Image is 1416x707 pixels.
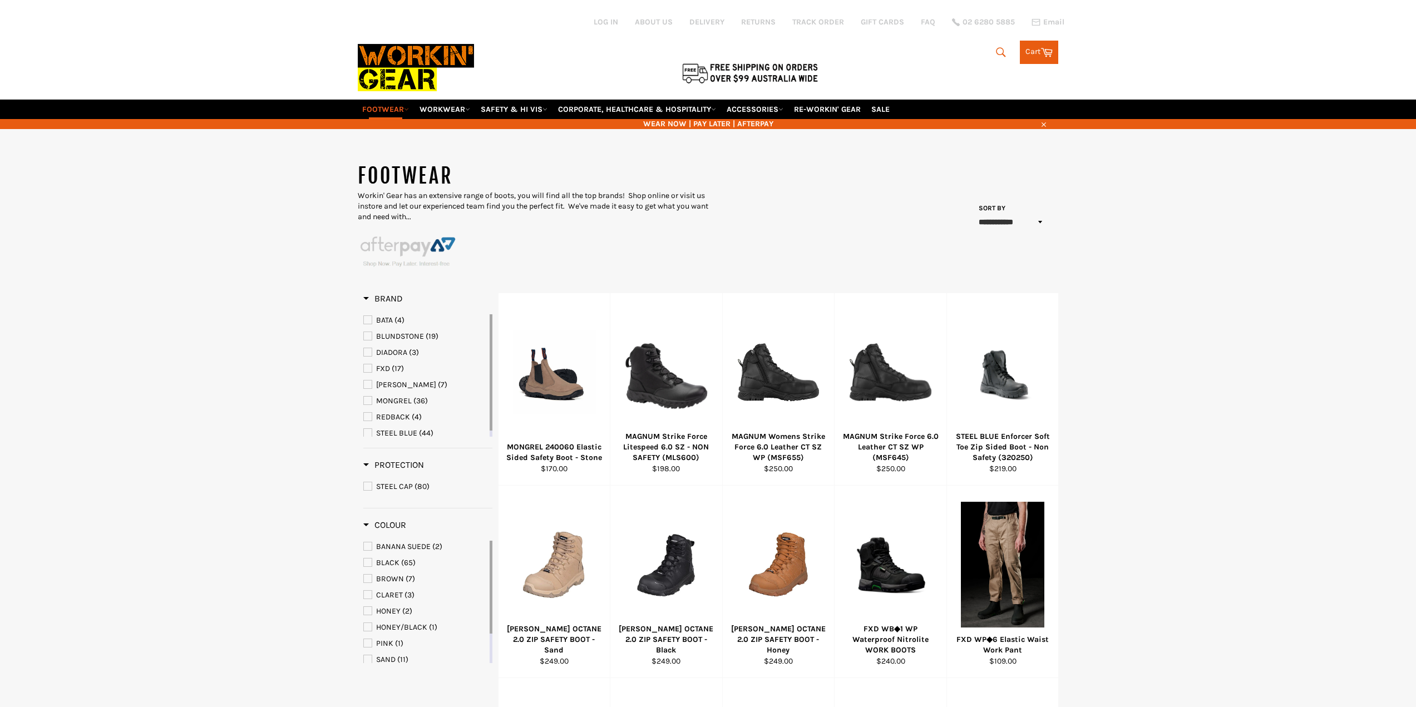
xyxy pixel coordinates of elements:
[618,431,716,463] div: MAGNUM Strike Force Litespeed 6.0 SZ - NON SAFETY (MLS600)
[635,17,673,27] a: ABOUT US
[498,486,610,678] a: MACK OCTANE 2.0 ZIP SAFETY BOOT - Sand[PERSON_NAME] OCTANE 2.0 ZIP SAFETY BOOT - Sand$249.00
[363,379,487,391] a: MACK
[363,541,487,553] a: BANANA SUEDE
[376,558,399,567] span: BLACK
[476,100,552,119] a: SAFETY & HI VIS
[363,347,487,359] a: DIADORA
[842,431,940,463] div: MAGNUM Strike Force 6.0 Leather CT SZ WP (MSF645)
[358,100,413,119] a: FOOTWEAR
[363,654,487,666] a: SAND
[363,427,487,439] a: STEEL BLUE
[415,100,475,119] a: WORKWEAR
[861,17,904,27] a: GIFT CARDS
[363,411,487,423] a: REDBACK
[363,573,487,585] a: BROWN
[413,396,428,406] span: (36)
[363,589,487,601] a: CLARET
[363,605,487,617] a: HONEY
[426,332,438,341] span: (19)
[358,162,708,190] h1: FOOTWEAR
[363,459,424,471] h3: Protection
[363,637,487,650] a: PINK
[946,293,1059,486] a: STEEL BLUE Enforcer Soft Toe Zip Sided Boot - Non Safety (320250)STEEL BLUE Enforcer Soft Toe Zip...
[363,330,487,343] a: BLUNDSTONE
[1032,18,1064,27] a: Email
[363,395,487,407] a: MONGREL
[432,542,442,551] span: (2)
[409,348,419,357] span: (3)
[963,18,1015,26] span: 02 6280 5885
[412,412,422,422] span: (4)
[594,17,618,27] a: Log in
[610,486,722,678] a: MACK OCTANE 2.0 ZIP SAFETY BOOT - Black[PERSON_NAME] OCTANE 2.0 ZIP SAFETY BOOT - Black$249.00
[867,100,894,119] a: SALE
[554,100,721,119] a: CORPORATE, HEALTHCARE & HOSPITALITY
[792,17,844,27] a: TRACK ORDER
[952,18,1015,26] a: 02 6280 5885
[376,639,393,648] span: PINK
[618,624,716,656] div: [PERSON_NAME] OCTANE 2.0 ZIP SAFETY BOOT - Black
[395,639,403,648] span: (1)
[363,293,403,304] h3: Brand
[376,348,407,357] span: DIADORA
[954,431,1052,463] div: STEEL BLUE Enforcer Soft Toe Zip Sided Boot - Non Safety (320250)
[610,293,722,486] a: MAGNUM Strike Force Litespeed 6.0 SZ - NON SAFETY (MLS600)MAGNUM Strike Force Litespeed 6.0 SZ - ...
[363,621,487,634] a: HONEY/BLACK
[376,542,431,551] span: BANANA SUEDE
[363,520,406,531] h3: Colour
[376,332,424,341] span: BLUNDSTONE
[402,606,412,616] span: (2)
[680,61,820,85] img: Flat $9.95 shipping Australia wide
[363,520,406,530] span: Colour
[401,558,416,567] span: (65)
[376,428,417,438] span: STEEL BLUE
[376,574,404,584] span: BROWN
[376,482,413,491] span: STEEL CAP
[505,624,603,656] div: [PERSON_NAME] OCTANE 2.0 ZIP SAFETY BOOT - Sand
[1043,18,1064,26] span: Email
[954,634,1052,656] div: FXD WP◆6 Elastic Waist Work Pant
[376,655,396,664] span: SAND
[376,606,401,616] span: HONEY
[363,557,487,569] a: BLACK
[358,36,474,99] img: Workin Gear leaders in Workwear, Safety Boots, PPE, Uniforms. Australia's No.1 in Workwear
[842,624,940,656] div: FXD WB◆1 WP Waterproof Nitrolite WORK BOOTS
[376,315,393,325] span: BATA
[946,486,1059,678] a: FXD WP◆6 Elastic Waist Work PantFXD WP◆6 Elastic Waist Work Pant$109.00
[1020,41,1058,64] a: Cart
[363,459,424,470] span: Protection
[790,100,865,119] a: RE-WORKIN' GEAR
[975,204,1006,213] label: Sort by
[722,486,835,678] a: MACK OCTANE 2.0 ZIP SAFETY BOOT - Honey[PERSON_NAME] OCTANE 2.0 ZIP SAFETY BOOT - Honey$249.00
[498,293,610,486] a: MONGREL 240060 Elastic Sided Safety Boot - StoneMONGREL 240060 Elastic Sided Safety Boot - Stone$...
[729,431,827,463] div: MAGNUM Womens Strike Force 6.0 Leather CT SZ WP (MSF655)
[415,482,430,491] span: (80)
[722,100,788,119] a: ACCESSORIES
[404,590,415,600] span: (3)
[921,17,935,27] a: FAQ
[363,314,487,327] a: BATA
[429,622,437,632] span: (1)
[419,428,433,438] span: (44)
[397,655,408,664] span: (11)
[363,481,492,493] a: STEEL CAP
[376,590,403,600] span: CLARET
[722,293,835,486] a: MAGNUM Womens Strike Force 6.0 Leather CT SZ WP (MSF655)MAGNUM Womens Strike Force 6.0 Leather CT...
[741,17,776,27] a: RETURNS
[406,574,415,584] span: (7)
[394,315,404,325] span: (4)
[438,380,447,389] span: (7)
[358,118,1059,129] span: WEAR NOW | PAY LATER | AFTERPAY
[689,17,724,27] a: DELIVERY
[376,380,436,389] span: [PERSON_NAME]
[834,293,946,486] a: MAGNUM Strike Force 6.0 Leather CT SZ WP (MSF645)MAGNUM Strike Force 6.0 Leather CT SZ WP (MSF645...
[729,624,827,656] div: [PERSON_NAME] OCTANE 2.0 ZIP SAFETY BOOT - Honey
[376,364,390,373] span: FXD
[358,190,708,223] p: Workin' Gear has an extensive range of boots, you will find all the top brands! Shop online or vi...
[376,622,427,632] span: HONEY/BLACK
[376,412,410,422] span: REDBACK
[392,364,404,373] span: (17)
[376,396,412,406] span: MONGREL
[505,442,603,463] div: MONGREL 240060 Elastic Sided Safety Boot - Stone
